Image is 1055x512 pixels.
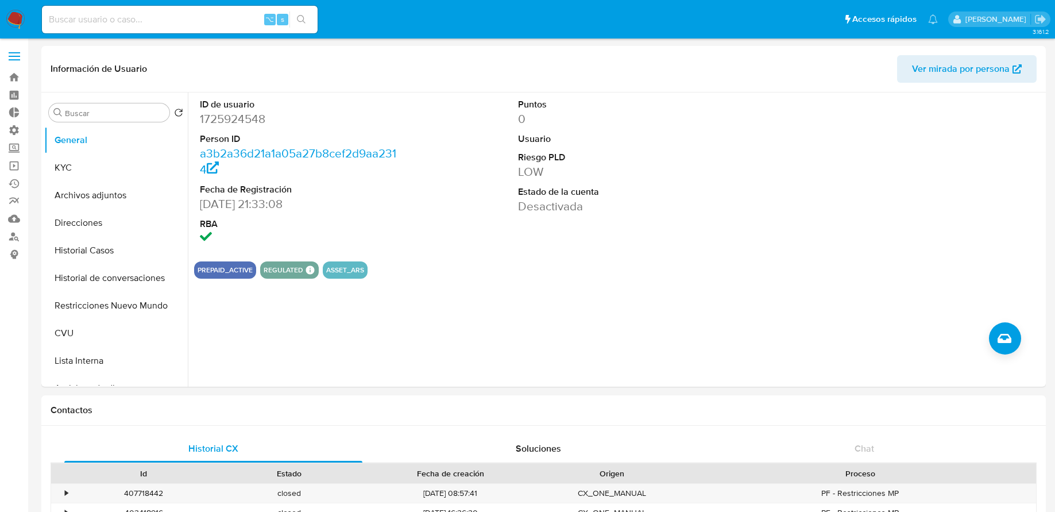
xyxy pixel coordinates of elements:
dd: [DATE] 21:33:08 [200,196,401,212]
div: • [65,488,68,499]
a: Salir [1034,13,1046,25]
input: Buscar [65,108,165,118]
input: Buscar usuario o caso... [42,12,318,27]
div: PF - Restricciones MP [685,484,1036,503]
button: Historial Casos [44,237,188,264]
span: s [281,14,284,25]
button: search-icon [289,11,313,28]
button: Ver mirada por persona [897,55,1037,83]
button: Historial de conversaciones [44,264,188,292]
dd: 0 [518,111,719,127]
span: ⌥ [265,14,274,25]
dt: Estado de la cuenta [518,186,719,198]
button: Direcciones [44,209,188,237]
div: Estado [225,468,354,479]
button: Restricciones Nuevo Mundo [44,292,188,319]
div: [DATE] 08:57:41 [362,484,539,503]
div: Proceso [693,468,1028,479]
h1: Información de Usuario [51,63,147,75]
button: Lista Interna [44,347,188,375]
span: Ver mirada por persona [912,55,1010,83]
button: KYC [44,154,188,182]
dt: Person ID [200,133,401,145]
span: Historial CX [188,442,238,455]
dd: LOW [518,164,719,180]
dt: Usuario [518,133,719,145]
dt: RBA [200,218,401,230]
button: Archivos adjuntos [44,182,188,209]
div: Fecha de creación [370,468,531,479]
dt: Puntos [518,98,719,111]
h1: Contactos [51,405,1037,416]
div: Id [79,468,208,479]
button: General [44,126,188,154]
dt: ID de usuario [200,98,401,111]
dd: 1725924548 [200,111,401,127]
button: CVU [44,319,188,347]
button: Volver al orden por defecto [174,108,183,121]
div: Origen [547,468,677,479]
div: 407718442 [71,484,217,503]
dd: Desactivada [518,198,719,214]
button: Buscar [53,108,63,117]
button: Anticipos de dinero [44,375,188,402]
span: Accesos rápidos [852,13,917,25]
a: Notificaciones [928,14,938,24]
dt: Fecha de Registración [200,183,401,196]
a: a3b2a36d21a1a05a27b8cef2d9aa2314 [200,145,396,178]
span: Soluciones [516,442,561,455]
div: CX_ONE_MANUAL [539,484,685,503]
dt: Riesgo PLD [518,151,719,164]
span: Chat [855,442,874,455]
p: fabricio.bottalo@mercadolibre.com [965,14,1030,25]
div: closed [217,484,362,503]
